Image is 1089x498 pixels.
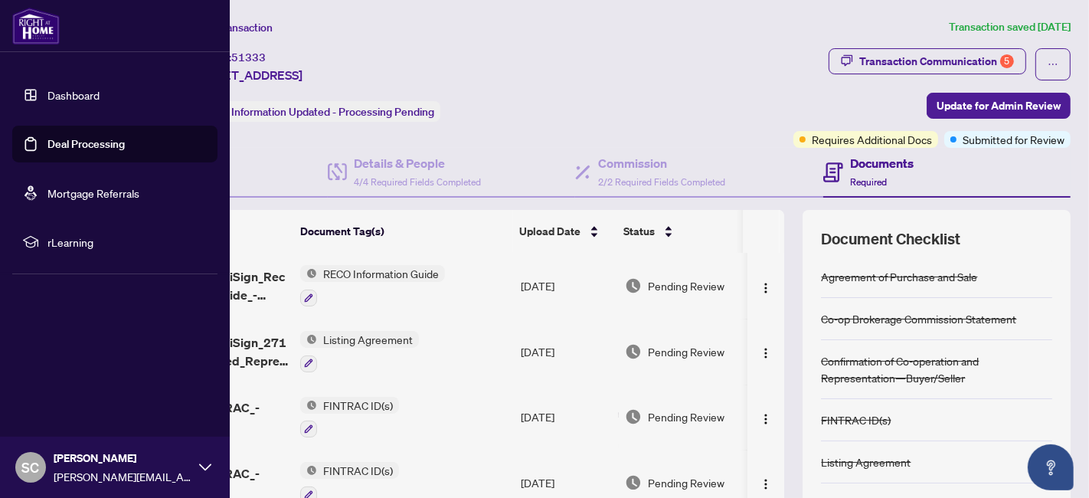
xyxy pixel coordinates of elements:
[515,385,619,450] td: [DATE]
[760,282,772,294] img: Logo
[648,343,724,360] span: Pending Review
[821,310,1016,327] div: Co-op Brokerage Commission Statement
[515,319,619,385] td: [DATE]
[625,474,642,491] img: Document Status
[22,457,40,478] span: SC
[513,210,617,253] th: Upload Date
[515,253,619,319] td: [DATE]
[300,462,317,479] img: Status Icon
[300,265,445,306] button: Status IconRECO Information Guide
[859,49,1014,74] div: Transaction Communication
[821,352,1052,386] div: Confirmation of Co-operation and Representation—Buyer/Seller
[648,408,724,425] span: Pending Review
[851,176,888,188] span: Required
[54,468,191,485] span: [PERSON_NAME][EMAIL_ADDRESS][DOMAIN_NAME]
[754,405,778,429] button: Logo
[754,274,778,298] button: Logo
[231,105,434,119] span: Information Updated - Processing Pending
[300,265,317,282] img: Status Icon
[949,18,1071,36] article: Transaction saved [DATE]
[317,331,419,348] span: Listing Agreement
[754,470,778,495] button: Logo
[12,8,60,44] img: logo
[937,93,1061,118] span: Update for Admin Review
[355,176,482,188] span: 4/4 Required Fields Completed
[625,277,642,294] img: Document Status
[760,413,772,425] img: Logo
[821,411,891,428] div: FINTRAC ID(s)
[317,265,445,282] span: RECO Information Guide
[190,101,440,122] div: Status:
[47,234,207,251] span: rLearning
[300,397,317,414] img: Status Icon
[1000,54,1014,68] div: 5
[47,88,100,102] a: Dashboard
[598,176,725,188] span: 2/2 Required Fields Completed
[812,131,932,148] span: Requires Additional Docs
[47,186,139,200] a: Mortgage Referrals
[648,474,724,491] span: Pending Review
[851,154,914,172] h4: Documents
[300,331,419,372] button: Status IconListing Agreement
[754,339,778,364] button: Logo
[191,21,273,34] span: View Transaction
[963,131,1064,148] span: Submitted for Review
[47,137,125,151] a: Deal Processing
[54,450,191,467] span: [PERSON_NAME]
[648,277,724,294] span: Pending Review
[821,228,960,250] span: Document Checklist
[829,48,1026,74] button: Transaction Communication5
[519,223,580,240] span: Upload Date
[294,210,513,253] th: Document Tag(s)
[300,397,399,438] button: Status IconFINTRAC ID(s)
[617,210,747,253] th: Status
[623,223,655,240] span: Status
[1028,444,1074,490] button: Open asap
[300,331,317,348] img: Status Icon
[190,66,302,84] span: [STREET_ADDRESS]
[317,462,399,479] span: FINTRAC ID(s)
[821,454,911,470] div: Listing Agreement
[625,408,642,425] img: Document Status
[760,347,772,359] img: Logo
[821,268,977,285] div: Agreement of Purchase and Sale
[927,93,1071,119] button: Update for Admin Review
[317,397,399,414] span: FINTRAC ID(s)
[598,154,725,172] h4: Commission
[625,343,642,360] img: Document Status
[355,154,482,172] h4: Details & People
[760,478,772,490] img: Logo
[231,51,266,64] span: 51333
[1048,59,1058,70] span: ellipsis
